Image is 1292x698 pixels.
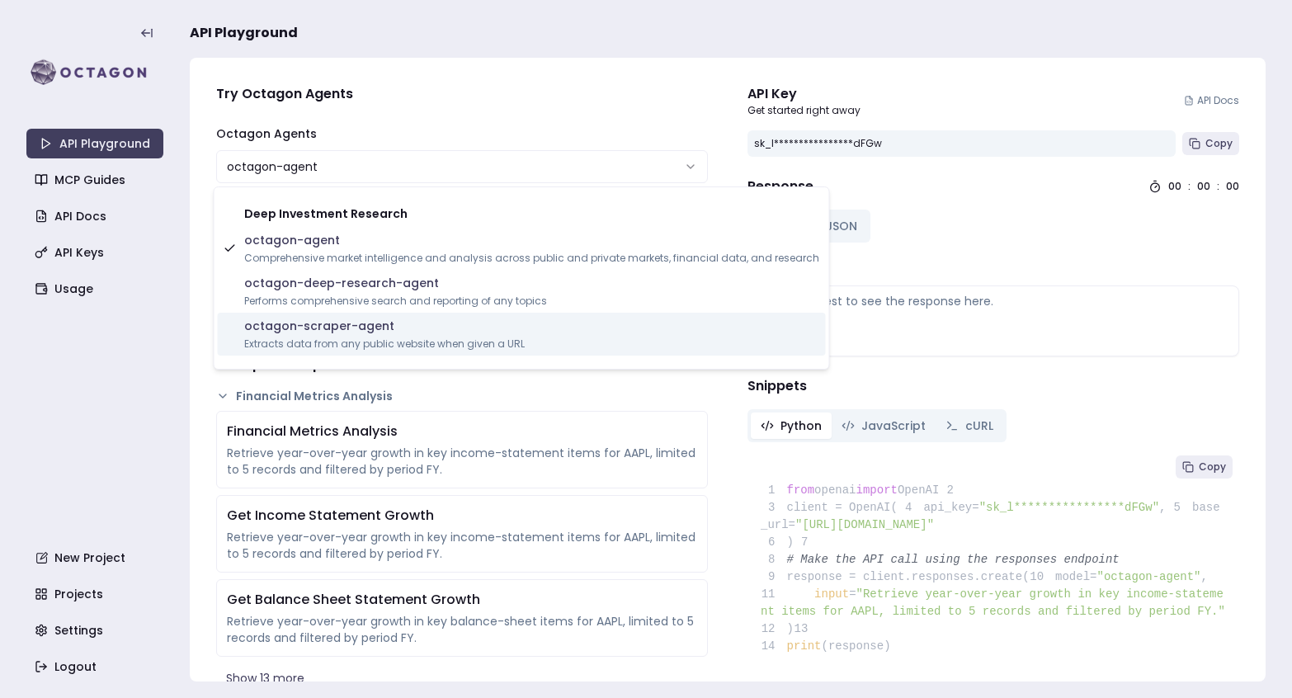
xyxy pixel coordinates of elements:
[244,275,547,291] span: octagon-deep-research-agent
[244,295,547,308] span: Performs comprehensive search and reporting of any topics
[218,200,826,227] div: Deep Investment Research
[244,232,819,248] span: octagon-agent
[244,252,819,265] span: Comprehensive market intelligence and analysis across public and private markets, financial data,...
[244,318,525,334] span: octagon-scraper-agent
[244,337,525,351] span: Extracts data from any public website when given a URL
